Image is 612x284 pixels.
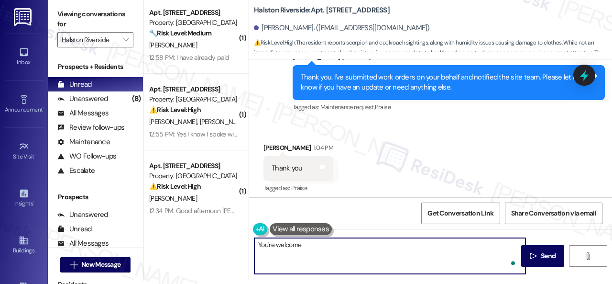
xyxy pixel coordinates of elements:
div: 12:55 PM: Yes I know I spoke with you we said I was paying on 18th [149,130,331,138]
span: Send [541,251,556,261]
div: All Messages [57,108,109,118]
div: Prospects [48,192,143,202]
div: Property: [GEOGRAPHIC_DATA] [149,94,238,104]
a: Site Visit • [5,138,43,164]
span: [PERSON_NAME] [149,194,197,203]
i:  [70,261,77,269]
span: • [43,105,44,112]
div: Unread [57,224,92,234]
span: Get Conversation Link [427,208,493,218]
div: Apt. [STREET_ADDRESS] [149,84,238,94]
button: Share Conversation via email [505,203,602,224]
div: Escalate [57,166,95,176]
div: All Messages [57,239,109,249]
div: Review follow-ups [57,123,124,133]
div: Unanswered [57,210,108,220]
div: 1:04 PM [311,143,333,153]
span: [PERSON_NAME] [149,117,200,126]
div: WO Follow-ups [57,151,116,161]
div: Tagged as: [293,100,605,114]
div: Apt. [STREET_ADDRESS] [149,161,238,171]
i:  [123,36,128,44]
a: Inbox [5,44,43,70]
i:  [584,252,591,260]
input: All communities [62,32,118,47]
div: Thank you [272,163,302,173]
strong: ⚠️ Risk Level: High [149,105,201,114]
div: Maintenance [57,137,110,147]
a: Insights • [5,185,43,211]
b: Halston Riverside: Apt. [STREET_ADDRESS] [254,5,390,15]
button: Send [521,245,564,267]
span: [PERSON_NAME] [149,41,197,49]
span: New Message [81,260,120,270]
span: Praise [375,103,391,111]
label: Viewing conversations for [57,7,133,32]
div: [PERSON_NAME] [263,143,333,156]
button: Get Conversation Link [421,203,500,224]
div: Unread [57,80,92,90]
button: New Message [60,257,131,273]
textarea: To enrich screen reader interactions, please activate Accessibility in Grammarly extension settings [254,238,525,274]
div: 12:58 PM: I have already paid [149,53,229,62]
span: • [34,152,36,159]
div: Unanswered [57,94,108,104]
div: Apt. [STREET_ADDRESS] [149,8,238,18]
div: Prospects + Residents [48,62,143,72]
i:  [530,252,537,260]
span: [PERSON_NAME] [200,117,248,126]
img: ResiDesk Logo [14,8,33,26]
strong: 🔧 Risk Level: Medium [149,29,211,37]
div: (8) [130,91,143,106]
div: [PERSON_NAME]. ([EMAIL_ADDRESS][DOMAIN_NAME]) [254,23,430,33]
div: Property: [GEOGRAPHIC_DATA] [149,171,238,181]
span: • [33,199,34,205]
span: Maintenance request , [320,103,375,111]
strong: ⚠️ Risk Level: High [254,39,295,46]
div: Tagged as: [263,181,333,195]
strong: ⚠️ Risk Level: High [149,182,201,191]
a: Buildings [5,232,43,258]
span: Praise [291,184,307,192]
span: : The resident reports scorpion and cockroach sightings, along with humidity issues causing damag... [254,38,612,68]
div: Property: [GEOGRAPHIC_DATA] [149,18,238,28]
div: Thank you. I've submitted work orders on your behalf and notified the site team. Please let me kn... [301,72,590,93]
span: Share Conversation via email [511,208,596,218]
